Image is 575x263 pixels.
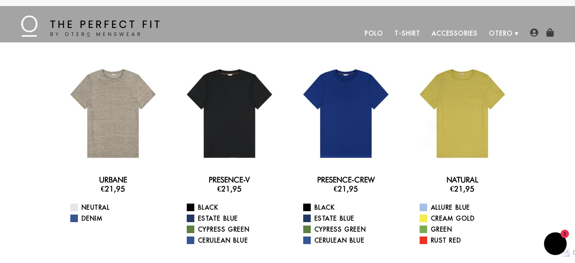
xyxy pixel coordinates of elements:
[187,203,282,212] a: Black
[303,236,398,245] a: Cerulean Blue
[187,214,282,223] a: Estate Blue
[70,203,165,212] a: Neutral
[484,24,519,42] a: Otero
[542,232,569,257] inbox-online-store-chat: Shopify online store chat
[317,175,375,184] a: Presence-Crew
[21,16,160,37] img: The Perfect Fit - by Otero Menswear - Logo
[303,225,398,234] a: Cypress Green
[187,225,282,234] a: Cypress Green
[187,236,282,245] a: Cerulean Blue
[420,236,515,245] a: Rust Red
[303,214,398,223] a: Estate Blue
[99,175,127,184] a: Urbane
[303,203,398,212] a: Black
[420,214,515,223] a: Cream Gold
[177,184,282,193] h3: €21,95
[420,203,515,212] a: Allure Blue
[446,175,478,184] a: Natural
[426,24,484,42] a: Accessories
[410,184,515,193] h3: €21,95
[70,214,165,223] a: Denim
[420,225,515,234] a: Green
[546,28,554,37] img: shopping-bag-icon.png
[294,184,398,193] h3: €21,95
[530,28,538,37] img: user-account-icon.png
[209,175,250,184] a: Presence-V
[359,24,389,42] a: Polo
[61,184,165,193] h3: €21,95
[389,24,426,42] a: T-Shirt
